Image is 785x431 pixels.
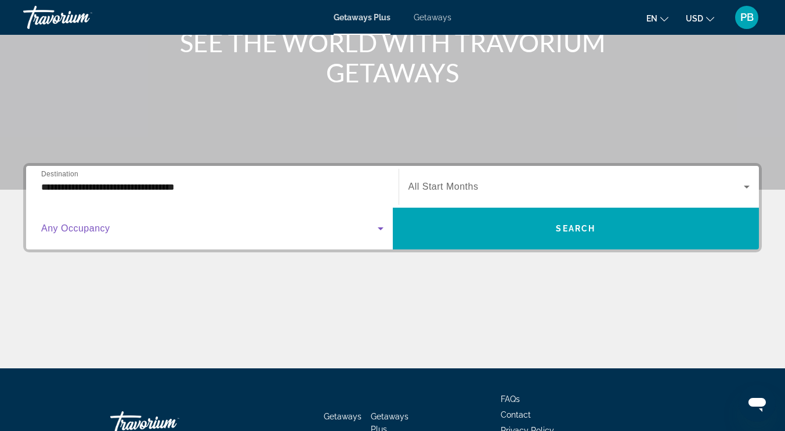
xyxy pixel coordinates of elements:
a: Getaways [324,412,361,421]
span: Destination [41,170,78,178]
span: Search [556,224,595,233]
a: Getaways Plus [334,13,390,22]
a: FAQs [501,394,520,404]
iframe: Button to launch messaging window [739,385,776,422]
span: All Start Months [408,182,479,191]
span: Any Occupancy [41,223,110,233]
a: Getaways [414,13,451,22]
h1: SEE THE WORLD WITH TRAVORIUM GETAWAYS [175,27,610,88]
button: Change currency [686,10,714,27]
span: en [646,14,657,23]
span: USD [686,14,703,23]
button: Search [393,208,759,249]
a: Travorium [23,2,139,32]
a: Contact [501,410,531,419]
button: Change language [646,10,668,27]
div: Search widget [26,166,759,249]
button: User Menu [732,5,762,30]
span: PB [740,12,754,23]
